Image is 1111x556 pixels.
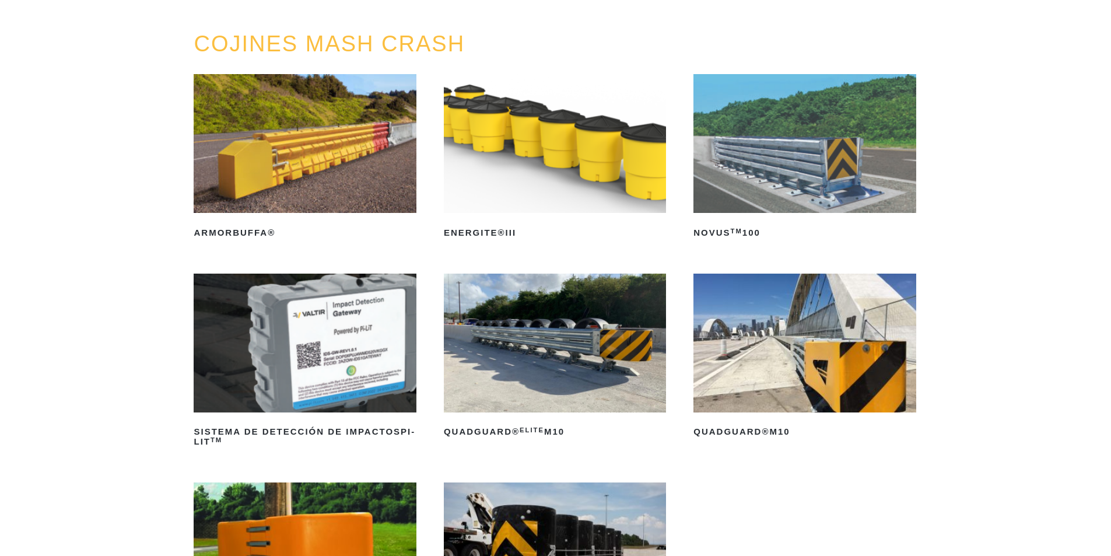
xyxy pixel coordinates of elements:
[194,274,416,451] a: Sistema de detección de impactosPI-LITTM
[693,74,916,242] a: NOVUSTM100
[693,228,730,237] font: NOVUS
[693,274,916,442] a: QuadGuard®M10​
[444,74,666,242] a: ENERGITE®III​
[444,228,506,237] font: ENERGITE®
[194,426,401,436] font: Sistema de detección de impactos
[444,274,666,442] a: QuadGuard®EliteM10
[769,426,790,436] font: M10
[506,228,517,237] font: III
[211,436,222,443] font: TM
[194,426,415,446] font: PI-LIT
[520,426,544,433] font: Elite
[194,74,416,242] a: ArmorBuffa®​
[194,228,275,237] font: ArmorBuffa®
[693,426,769,436] font: QuadGuard®
[742,228,760,237] font: 100
[731,228,742,235] font: TM
[444,426,520,436] font: QuadGuard®
[544,426,565,436] font: M10
[194,32,465,56] a: COJINES MASH CRASH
